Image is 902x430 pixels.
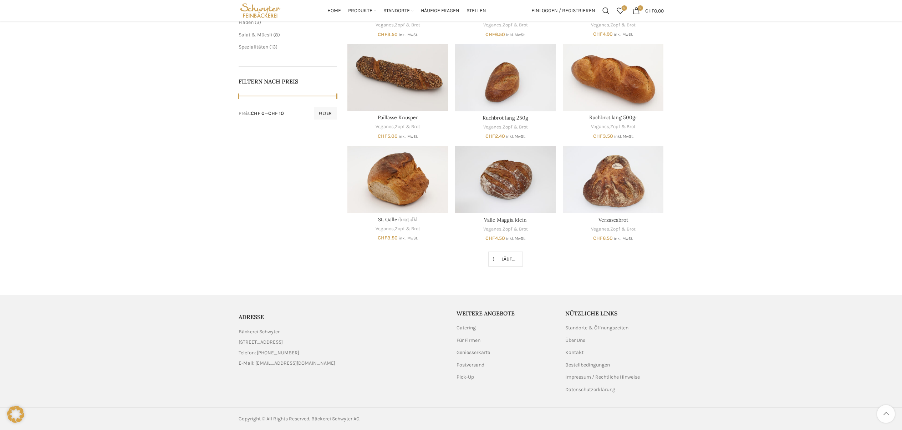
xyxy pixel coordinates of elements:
[455,146,556,213] a: Valle Maggia klein
[599,4,613,18] a: Suchen
[563,226,663,233] div: ,
[638,5,643,11] span: 0
[591,123,609,130] a: Veganes
[593,31,613,37] bdi: 4.90
[457,349,491,356] a: Geniesserkarte
[610,22,636,29] a: Zopf & Brot
[565,361,611,369] a: Bestellbedingungen
[565,374,641,381] a: Impressum / Rechtliche Hinweise
[383,7,410,14] span: Standorte
[457,374,475,381] a: Pick-Up
[503,226,528,233] a: Zopf & Brot
[327,7,341,14] span: Home
[467,7,486,14] span: Stellen
[483,22,501,29] a: Veganes
[565,386,616,393] a: Datenschutzerklärung
[286,4,528,18] div: Main navigation
[589,114,637,121] a: Ruchbrot lang 500gr
[376,226,394,232] a: Veganes
[629,4,667,18] a: 0 CHF0.00
[378,235,398,241] bdi: 3.50
[483,124,501,131] a: Veganes
[239,338,283,346] span: [STREET_ADDRESS]
[455,22,556,29] div: ,
[503,124,528,131] a: Zopf & Brot
[268,110,284,116] span: CHF 10
[485,133,495,139] span: CHF
[455,226,556,233] div: ,
[348,7,372,14] span: Produkte
[613,4,627,18] div: Meine Wunschliste
[528,4,599,18] a: Einloggen / Registrieren
[614,134,633,139] small: inkl. MwSt.
[239,44,268,50] a: Spezialitäten
[421,7,459,14] span: Häufige Fragen
[378,133,398,139] bdi: 5.00
[563,44,663,111] a: Ruchbrot lang 500gr
[591,22,609,29] a: Veganes
[614,32,633,37] small: inkl. MwSt.
[378,31,387,37] span: CHF
[239,7,282,13] a: Site logo
[563,146,663,213] a: Verzascabrot
[565,349,584,356] a: Kontakt
[347,123,448,130] div: ,
[378,133,387,139] span: CHF
[484,217,527,223] a: Valle Maggia klein
[565,324,629,332] a: Standorte & Öffnungszeiten
[506,32,525,37] small: inkl. MwSt.
[271,44,276,50] span: 13
[563,123,663,130] div: ,
[483,226,501,233] a: Veganes
[376,22,394,29] a: Veganes
[485,235,505,241] bdi: 4.50
[399,134,418,139] small: inkl. MwSt.
[598,217,628,223] a: Verzascabrot
[591,226,609,233] a: Veganes
[399,32,418,37] small: inkl. MwSt.
[645,7,654,14] span: CHF
[610,226,636,233] a: Zopf & Brot
[457,337,481,344] a: Für Firmen
[531,8,595,13] span: Einloggen / Registrieren
[485,31,505,37] bdi: 6.50
[378,235,387,241] span: CHF
[593,31,603,37] span: CHF
[239,19,254,25] a: Fladen
[378,31,398,37] bdi: 3.50
[347,44,448,111] a: Paillasse Knusper
[383,4,414,18] a: Standorte
[455,44,556,111] a: Ruchbrot lang 250g
[251,110,265,116] span: CHF 0
[327,4,341,18] a: Home
[395,123,420,130] a: Zopf & Brot
[506,134,525,139] small: inkl. MwSt.
[610,123,636,130] a: Zopf & Brot
[239,313,264,320] span: ADRESSE
[485,31,495,37] span: CHF
[877,405,895,423] a: Scroll to top button
[347,226,448,232] div: ,
[593,235,613,241] bdi: 6.50
[256,19,259,25] span: 3
[503,22,528,29] a: Zopf & Brot
[239,328,280,336] span: Bäckerei Schwyter
[457,324,477,332] a: Catering
[645,7,664,14] bdi: 0.00
[347,146,448,213] a: St. Gallerbrot dkl
[593,133,603,139] span: CHF
[378,216,418,223] a: St. Gallerbrot dkl
[395,226,420,232] a: Zopf & Brot
[239,32,272,38] a: Salat & Müesli
[563,22,663,29] div: ,
[239,110,284,117] div: Preis: —
[239,349,446,357] a: List item link
[485,235,495,241] span: CHF
[376,123,394,130] a: Veganes
[395,22,420,29] a: Zopf & Brot
[421,4,459,18] a: Häufige Fragen
[239,77,337,85] h5: Filtern nach Preis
